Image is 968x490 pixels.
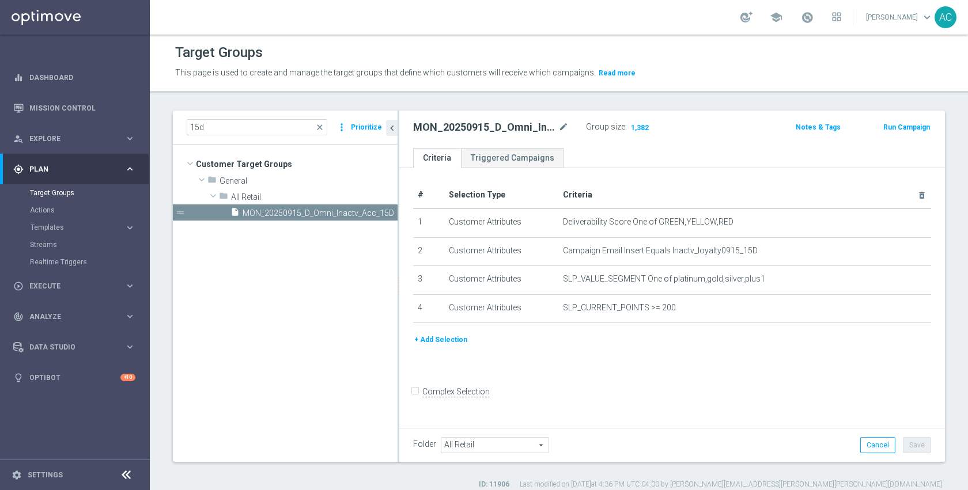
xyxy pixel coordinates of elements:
[124,341,135,352] i: keyboard_arrow_right
[413,294,444,323] td: 4
[29,135,124,142] span: Explore
[13,342,124,352] div: Data Studio
[30,202,149,219] div: Actions
[336,119,347,135] i: more_vert
[13,165,136,174] button: gps_fixed Plan keyboard_arrow_right
[598,67,637,79] button: Read more
[30,240,120,249] a: Streams
[13,312,124,322] div: Analyze
[29,166,124,173] span: Plan
[413,208,444,237] td: 1
[386,120,398,136] button: chevron_left
[935,6,956,28] div: AC
[444,266,558,295] td: Customer Attributes
[175,44,263,61] h1: Target Groups
[563,217,733,227] span: Deliverability Score One of GREEN,YELLOW,RED
[413,120,556,134] h2: MON_20250915_D_Omni_Inactv_Acc_15D
[13,312,136,321] button: track_changes Analyze keyboard_arrow_right
[30,236,149,253] div: Streams
[124,280,135,291] i: keyboard_arrow_right
[29,283,124,290] span: Execute
[220,176,398,186] span: General
[444,182,558,208] th: Selection Type
[30,188,120,197] a: Target Groups
[30,206,120,215] a: Actions
[444,237,558,266] td: Customer Attributes
[917,191,927,200] i: delete_forever
[187,119,327,135] input: Quick find group or folder
[13,373,136,382] button: lightbulb Optibot +10
[903,437,931,453] button: Save
[13,164,24,174] i: gps_fixed
[207,175,217,188] i: folder
[563,274,765,284] span: SLP_VALUE_SEGMENT One of platinum,gold,silver,plus1
[13,104,136,113] button: Mission Control
[175,68,596,77] span: This page is used to create and manage the target groups that define which customers will receive...
[13,281,124,291] div: Execute
[865,9,935,26] a: [PERSON_NAME]keyboard_arrow_down
[13,62,135,93] div: Dashboard
[860,437,895,453] button: Cancel
[28,472,63,478] a: Settings
[31,224,124,231] div: Templates
[625,122,627,132] label: :
[13,134,136,143] button: person_search Explore keyboard_arrow_right
[124,311,135,322] i: keyboard_arrow_right
[413,333,468,346] button: + Add Selection
[563,246,758,256] span: Campaign Email Insert Equals Inactv_loyalty0915_15D
[882,121,931,134] button: Run Campaign
[563,303,676,313] span: SLP_CURRENT_POINTS >= 200
[795,121,842,134] button: Notes & Tags
[13,312,24,322] i: track_changes
[387,123,398,134] i: chevron_left
[196,156,398,172] span: Customer Target Groups
[29,93,135,123] a: Mission Control
[563,190,592,199] span: Criteria
[29,62,135,93] a: Dashboard
[413,266,444,295] td: 3
[30,223,136,232] button: Templates keyboard_arrow_right
[315,123,324,132] span: close
[13,282,136,291] div: play_circle_outline Execute keyboard_arrow_right
[630,123,650,134] span: 1,382
[13,134,124,144] div: Explore
[558,120,569,134] i: mode_edit
[13,73,24,83] i: equalizer
[30,253,149,271] div: Realtime Triggers
[413,182,444,208] th: #
[422,386,490,397] label: Complex Selection
[230,207,240,221] i: insert_drive_file
[13,73,136,82] button: equalizer Dashboard
[520,480,942,489] label: Last modified on [DATE] at 4:36 PM UTC-04:00 by [PERSON_NAME][EMAIL_ADDRESS][PERSON_NAME][PERSON_...
[29,362,120,393] a: Optibot
[13,164,124,174] div: Plan
[30,257,120,267] a: Realtime Triggers
[124,164,135,174] i: keyboard_arrow_right
[30,184,149,202] div: Target Groups
[413,237,444,266] td: 2
[413,439,436,449] label: Folder
[29,344,124,351] span: Data Studio
[586,122,625,132] label: Group size
[124,133,135,144] i: keyboard_arrow_right
[124,222,135,233] i: keyboard_arrow_right
[12,470,22,480] i: settings
[13,343,136,352] button: Data Studio keyboard_arrow_right
[13,362,135,393] div: Optibot
[13,281,24,291] i: play_circle_outline
[120,374,135,381] div: +10
[770,11,782,24] span: school
[444,208,558,237] td: Customer Attributes
[219,191,228,204] i: folder
[13,93,135,123] div: Mission Control
[29,313,124,320] span: Analyze
[444,294,558,323] td: Customer Attributes
[31,224,113,231] span: Templates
